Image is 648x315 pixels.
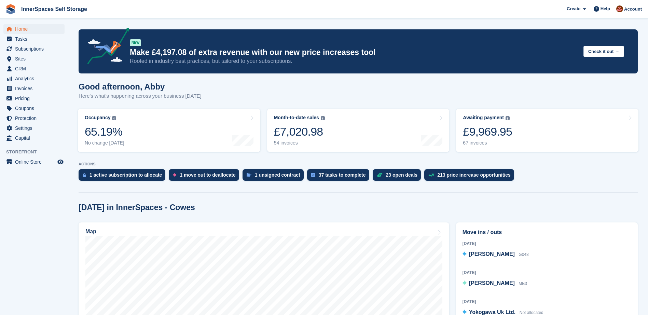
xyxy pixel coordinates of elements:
[469,309,516,315] span: Yokogawa Uk Ltd.
[243,169,307,184] a: 1 unsigned contract
[319,172,366,178] div: 37 tasks to complete
[3,74,65,83] a: menu
[424,169,518,184] a: 213 price increase opportunities
[6,149,68,155] span: Storefront
[437,172,511,178] div: 213 price increase opportunities
[18,3,90,15] a: InnerSpaces Self Storage
[567,5,580,12] span: Create
[463,299,631,305] div: [DATE]
[79,92,202,100] p: Here's what's happening across your business [DATE]
[469,251,515,257] span: [PERSON_NAME]
[15,24,56,34] span: Home
[83,173,86,177] img: active_subscription_to_allocate_icon-d502201f5373d7db506a760aba3b589e785aa758c864c3986d89f69b8ff3...
[89,172,162,178] div: 1 active subscription to allocate
[506,116,510,120] img: icon-info-grey-7440780725fd019a000dd9b08b2336e03edf1995a4989e88bcd33f0948082b44.svg
[85,115,110,121] div: Occupancy
[583,46,624,57] button: Check it out →
[624,6,642,13] span: Account
[3,84,65,93] a: menu
[15,74,56,83] span: Analytics
[15,113,56,123] span: Protection
[377,173,383,177] img: deal-1b604bf984904fb50ccaf53a9ad4b4a5d6e5aea283cecdc64d6e3604feb123c2.svg
[15,123,56,133] span: Settings
[15,44,56,54] span: Subscriptions
[3,44,65,54] a: menu
[169,169,242,184] a: 1 move out to deallocate
[274,125,325,139] div: £7,020.98
[519,281,527,286] span: MB3
[130,47,578,57] p: Make £4,197.08 of extra revenue with our new price increases tool
[456,109,638,152] a: Awaiting payment £9,969.95 67 invoices
[82,28,129,67] img: price-adjustments-announcement-icon-8257ccfd72463d97f412b2fc003d46551f7dbcb40ab6d574587a9cd5c0d94...
[274,140,325,146] div: 54 invoices
[15,104,56,113] span: Coupons
[15,84,56,93] span: Invoices
[463,270,631,276] div: [DATE]
[520,310,543,315] span: Not allocated
[3,34,65,44] a: menu
[85,229,96,235] h2: Map
[3,123,65,133] a: menu
[15,94,56,103] span: Pricing
[79,169,169,184] a: 1 active subscription to allocate
[130,39,141,46] div: NEW
[469,280,515,286] span: [PERSON_NAME]
[321,116,325,120] img: icon-info-grey-7440780725fd019a000dd9b08b2336e03edf1995a4989e88bcd33f0948082b44.svg
[130,57,578,65] p: Rooted in industry best practices, but tailored to your subscriptions.
[5,4,16,14] img: stora-icon-8386f47178a22dfd0bd8f6a31ec36ba5ce8667c1dd55bd0f319d3a0aa187defe.svg
[180,172,235,178] div: 1 move out to deallocate
[428,174,434,177] img: price_increase_opportunities-93ffe204e8149a01c8c9dc8f82e8f89637d9d84a8eef4429ea346261dce0b2c0.svg
[247,173,251,177] img: contract_signature_icon-13c848040528278c33f63329250d36e43548de30e8caae1d1a13099fd9432cc5.svg
[56,158,65,166] a: Preview store
[3,104,65,113] a: menu
[274,115,319,121] div: Month-to-date sales
[307,169,373,184] a: 37 tasks to complete
[79,82,202,91] h1: Good afternoon, Abby
[3,157,65,167] a: menu
[3,94,65,103] a: menu
[616,5,623,12] img: Abby Tilley
[601,5,610,12] span: Help
[463,115,504,121] div: Awaiting payment
[3,133,65,143] a: menu
[463,279,527,288] a: [PERSON_NAME] MB3
[463,140,512,146] div: 67 invoices
[519,252,528,257] span: G048
[78,109,260,152] a: Occupancy 65.19% No change [DATE]
[85,140,124,146] div: No change [DATE]
[79,162,638,166] p: ACTIONS
[267,109,450,152] a: Month-to-date sales £7,020.98 54 invoices
[3,54,65,64] a: menu
[15,133,56,143] span: Capital
[85,125,124,139] div: 65.19%
[463,125,512,139] div: £9,969.95
[15,64,56,73] span: CRM
[463,250,529,259] a: [PERSON_NAME] G048
[15,34,56,44] span: Tasks
[3,24,65,34] a: menu
[15,54,56,64] span: Sites
[373,169,425,184] a: 23 open deals
[386,172,418,178] div: 23 open deals
[463,241,631,247] div: [DATE]
[311,173,315,177] img: task-75834270c22a3079a89374b754ae025e5fb1db73e45f91037f5363f120a921f8.svg
[112,116,116,120] img: icon-info-grey-7440780725fd019a000dd9b08b2336e03edf1995a4989e88bcd33f0948082b44.svg
[3,113,65,123] a: menu
[15,157,56,167] span: Online Store
[463,228,631,236] h2: Move ins / outs
[255,172,300,178] div: 1 unsigned contract
[173,173,176,177] img: move_outs_to_deallocate_icon-f764333ba52eb49d3ac5e1228854f67142a1ed5810a6f6cc68b1a99e826820c5.svg
[79,203,195,212] h2: [DATE] in InnerSpaces - Cowes
[3,64,65,73] a: menu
